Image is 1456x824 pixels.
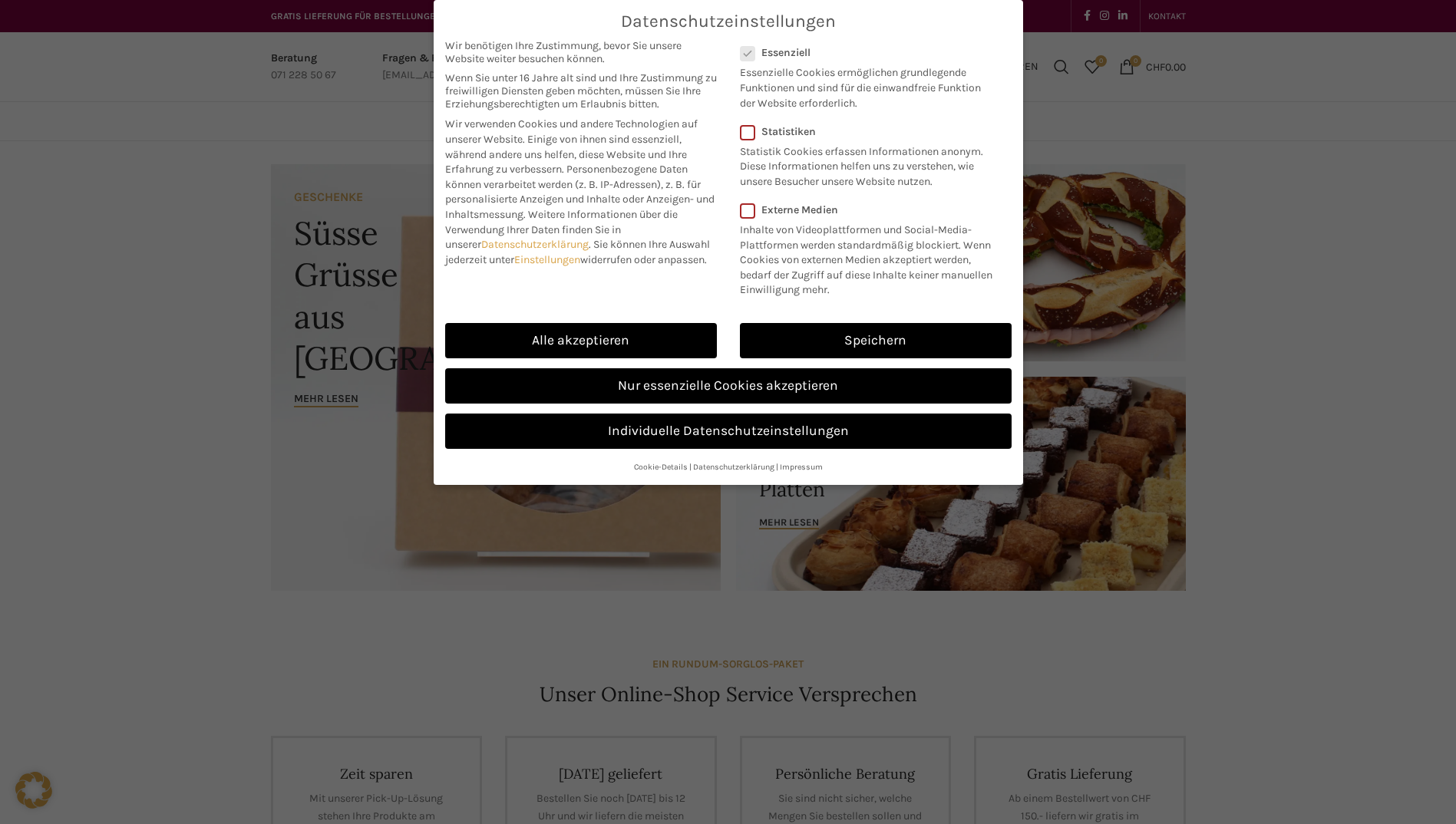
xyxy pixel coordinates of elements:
span: Wir verwenden Cookies und andere Technologien auf unserer Website. Einige von ihnen sind essenzie... [445,117,698,176]
a: Einstellungen [514,253,580,266]
span: Weitere Informationen über die Verwendung Ihrer Daten finden Sie in unserer . [445,208,678,251]
span: Datenschutzeinstellungen [621,12,836,31]
p: Essenzielle Cookies ermöglichen grundlegende Funktionen und sind für die einwandfreie Funktion de... [740,59,992,110]
a: Alle akzeptieren [445,323,717,358]
p: Inhalte von Videoplattformen und Social-Media-Plattformen werden standardmäßig blockiert. Wenn Co... [740,216,1002,298]
a: Speichern [740,323,1012,358]
a: Datenschutzerklärung [481,238,589,251]
a: Nur essenzielle Cookies akzeptieren [445,368,1012,404]
a: Cookie-Details [634,462,688,472]
label: Statistiken [740,125,992,138]
span: Sie können Ihre Auswahl jederzeit unter widerrufen oder anpassen. [445,238,710,266]
a: Impressum [780,462,823,472]
span: Wir benötigen Ihre Zustimmung, bevor Sie unsere Website weiter besuchen können. [445,39,717,65]
a: Individuelle Datenschutzeinstellungen [445,414,1012,449]
span: Wenn Sie unter 16 Jahre alt sind und Ihre Zustimmung zu freiwilligen Diensten geben möchten, müss... [445,71,717,110]
span: Personenbezogene Daten können verarbeitet werden (z. B. IP-Adressen), z. B. für personalisierte A... [445,163,715,221]
p: Statistik Cookies erfassen Informationen anonym. Diese Informationen helfen uns zu verstehen, wie... [740,138,992,190]
a: Datenschutzerklärung [693,462,774,472]
label: Essenziell [740,46,992,59]
label: Externe Medien [740,203,1002,216]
